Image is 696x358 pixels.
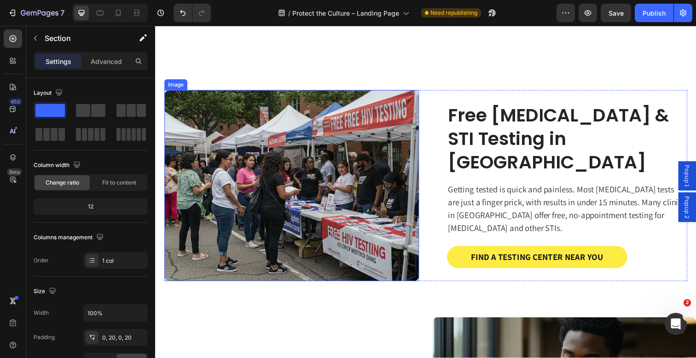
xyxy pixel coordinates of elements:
span: Save [609,9,624,17]
span: Popup 1 [539,142,548,165]
span: / [288,8,290,18]
p: Getting tested is quick and painless. Most [MEDICAL_DATA] tests are just a finger prick, with res... [299,161,542,213]
span: Fit to content [102,179,136,187]
div: Padding [34,333,55,341]
iframe: Design area [155,26,696,358]
img: gempages_495298386128274549-3dd1d087-4b84-4fc2-b176-e032d3558315.jpg [9,66,269,261]
p: Section [45,33,120,44]
button: 7 [4,4,69,22]
div: Image [11,56,31,64]
div: 1 col [102,257,145,265]
h2: Free [MEDICAL_DATA] & STI Testing in [GEOGRAPHIC_DATA] [298,79,543,152]
span: Need republishing [430,9,477,17]
div: Publish [643,8,666,18]
button: Save [601,4,631,22]
p: Settings [46,57,71,66]
p: 7 [60,7,64,18]
span: 2 [684,299,691,306]
div: Order [34,256,49,265]
div: Column width [34,159,82,172]
a: FIND A TESTING CENTER NEAR YOU [298,225,482,248]
div: Layout [34,87,64,99]
div: 0, 20, 0, 20 [102,334,145,342]
span: Popup 2 [539,174,548,197]
input: Auto [84,305,147,321]
div: 12 [35,200,146,213]
span: Change ratio [46,179,79,187]
button: Publish [635,4,673,22]
p: Advanced [91,57,122,66]
div: Undo/Redo [174,4,211,22]
iframe: Intercom live chat [665,313,687,335]
div: 450 [9,98,22,105]
div: Beta [7,168,22,176]
div: Width [34,309,49,317]
div: Size [34,285,58,298]
div: Columns management [34,231,105,244]
span: Protect the Culture – Landing Page [292,8,399,18]
p: FIND A TESTING CENTER NEAR YOU [322,231,458,242]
